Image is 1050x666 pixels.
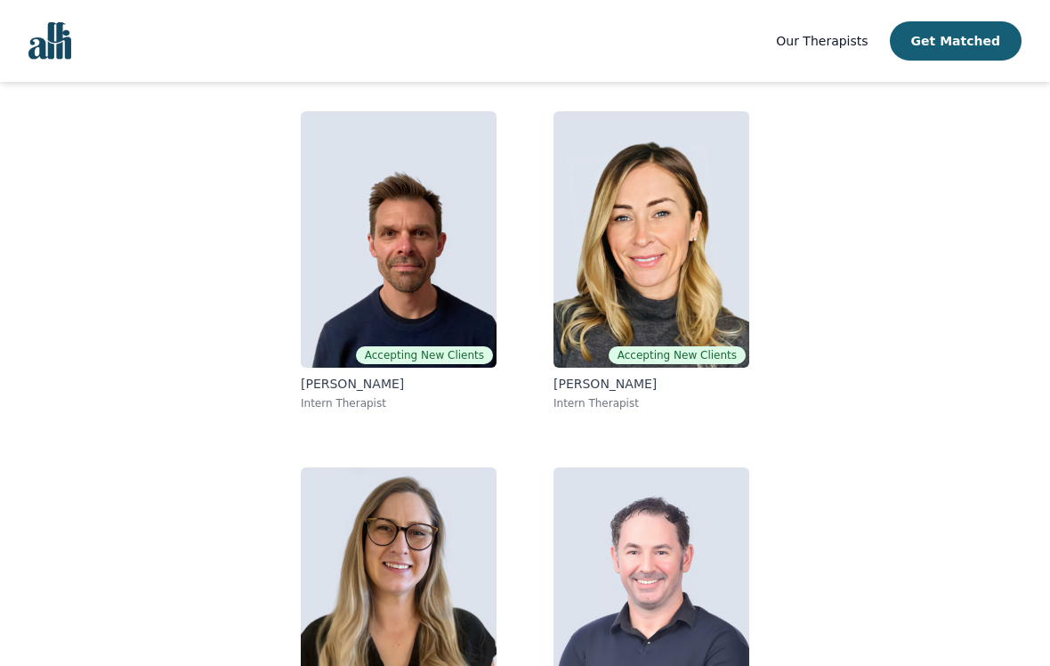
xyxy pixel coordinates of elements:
p: [PERSON_NAME] [301,375,497,393]
img: Keri Grainger [553,111,749,368]
img: Todd Schiedel [301,111,497,368]
span: Accepting New Clients [609,346,746,364]
span: Our Therapists [776,34,868,48]
a: Keri GraingerAccepting New Clients[PERSON_NAME]Intern Therapist [539,97,763,425]
p: Intern Therapist [553,396,749,410]
a: Todd SchiedelAccepting New Clients[PERSON_NAME]Intern Therapist [287,97,511,425]
p: Intern Therapist [301,396,497,410]
img: alli logo [28,22,71,60]
span: Accepting New Clients [356,346,493,364]
button: Get Matched [890,21,1022,61]
a: Our Therapists [776,30,868,52]
p: [PERSON_NAME] [553,375,749,393]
